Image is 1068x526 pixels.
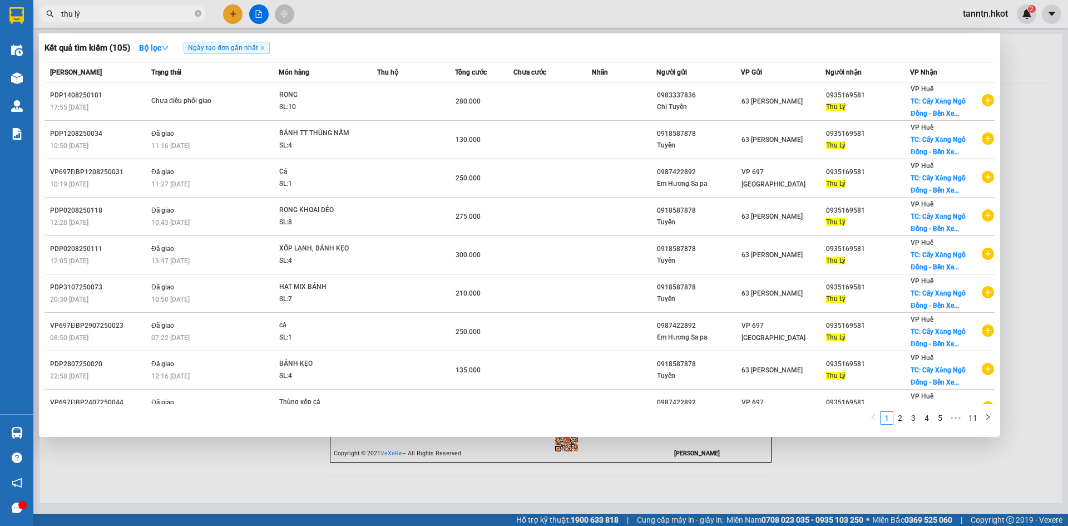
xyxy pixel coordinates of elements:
[907,411,920,425] li: 3
[982,209,994,222] span: plus-circle
[826,257,845,264] span: Thu Lý
[826,295,845,303] span: Thu Lý
[151,334,190,342] span: 07:22 [DATE]
[741,399,805,419] span: VP 697 [GEOGRAPHIC_DATA]
[11,45,23,56] img: warehouse-icon
[50,282,148,293] div: PDP3107250073
[151,95,235,107] div: Chưa điều phối giao
[911,239,933,247] span: VP Huế
[657,370,740,382] div: Tuyển
[50,128,148,140] div: PDP1208250034
[184,42,270,54] span: Ngày tạo đơn gần nhất
[911,136,966,156] span: TC: Cây Xăng Ngô Đồng - Bến Xe...
[12,503,22,513] span: message
[911,366,966,386] span: TC: Cây Xăng Ngô Đồng - Bến Xe...
[911,174,966,194] span: TC: Cây Xăng Ngô Đồng - Bến Xe...
[279,127,363,140] div: BÁNH TT THÙNG NẤM
[279,204,363,217] div: RONG KHOAI DẺO
[50,180,88,188] span: 10:19 [DATE]
[657,358,740,370] div: 0918587878
[741,168,805,188] span: VP 697 [GEOGRAPHIC_DATA]
[911,328,966,348] span: TC: Cây Xăng Ngô Đồng - Bến Xe...
[911,251,966,271] span: TC: Cây Xăng Ngô Đồng - Bến Xe...
[161,44,169,52] span: down
[911,200,933,208] span: VP Huế
[9,7,24,24] img: logo-vxr
[151,207,174,214] span: Đã giao
[657,243,740,255] div: 0918587878
[826,397,909,409] div: 0935169581
[50,372,88,380] span: 22:58 [DATE]
[656,68,687,76] span: Người gửi
[741,289,803,297] span: 63 [PERSON_NAME]
[870,414,877,420] span: left
[741,251,803,259] span: 63 [PERSON_NAME]
[867,411,880,425] li: Previous Page
[50,205,148,217] div: PDP0208250118
[657,255,740,267] div: Tuyển
[50,257,88,265] span: 12:05 [DATE]
[893,411,907,425] li: 2
[947,411,965,425] li: Next 5 Pages
[921,412,933,424] a: 4
[279,68,309,76] span: Món hàng
[279,101,363,114] div: SL: 10
[50,320,148,332] div: VP697ĐBP2907250023
[50,334,88,342] span: 08:50 [DATE]
[139,43,169,52] strong: Bộ lọc
[826,282,909,293] div: 0935169581
[456,136,481,144] span: 130.000
[911,97,966,117] span: TC: Cây Xăng Ngô Đồng - Bến Xe...
[151,283,174,291] span: Đã giao
[826,205,909,217] div: 0935169581
[826,166,909,178] div: 0935169581
[657,178,740,190] div: Em Hương Sa pa
[657,282,740,293] div: 0918587878
[920,411,933,425] li: 4
[279,332,363,344] div: SL: 1
[130,39,178,57] button: Bộ lọcdown
[151,168,174,176] span: Đã giao
[657,90,740,101] div: 0983337836
[260,45,265,51] span: close
[911,277,933,285] span: VP Huế
[195,9,201,19] span: close-circle
[592,68,608,76] span: Nhãn
[151,130,174,137] span: Đã giao
[907,412,919,424] a: 3
[657,293,740,305] div: Tuyển
[279,319,363,332] div: cá
[456,97,481,105] span: 280.000
[11,72,23,84] img: warehouse-icon
[825,68,862,76] span: Người nhận
[377,68,398,76] span: Thu hộ
[981,411,995,425] li: Next Page
[279,178,363,190] div: SL: 1
[151,360,174,368] span: Đã giao
[741,213,803,220] span: 63 [PERSON_NAME]
[279,370,363,382] div: SL: 4
[982,286,994,298] span: plus-circle
[151,372,190,380] span: 12:16 [DATE]
[982,363,994,375] span: plus-circle
[982,248,994,260] span: plus-circle
[657,205,740,217] div: 0918587878
[279,89,363,101] div: RONG
[456,289,481,297] span: 210.000
[982,401,994,414] span: plus-circle
[741,97,803,105] span: 63 [PERSON_NAME]
[46,10,54,18] span: search
[151,296,190,303] span: 10:50 [DATE]
[279,255,363,267] div: SL: 4
[826,90,909,101] div: 0935169581
[826,103,845,111] span: Thu Lý
[826,218,845,226] span: Thu Lý
[911,289,966,309] span: TC: Cây Xăng Ngô Đồng - Bến Xe...
[279,281,363,293] div: HẠT MIX BÁNH
[279,358,363,370] div: BÁNH KẸO
[12,478,22,488] span: notification
[11,100,23,112] img: warehouse-icon
[826,243,909,255] div: 0935169581
[911,85,933,93] span: VP Huế
[44,42,130,54] h3: Kết quả tìm kiếm ( 105 )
